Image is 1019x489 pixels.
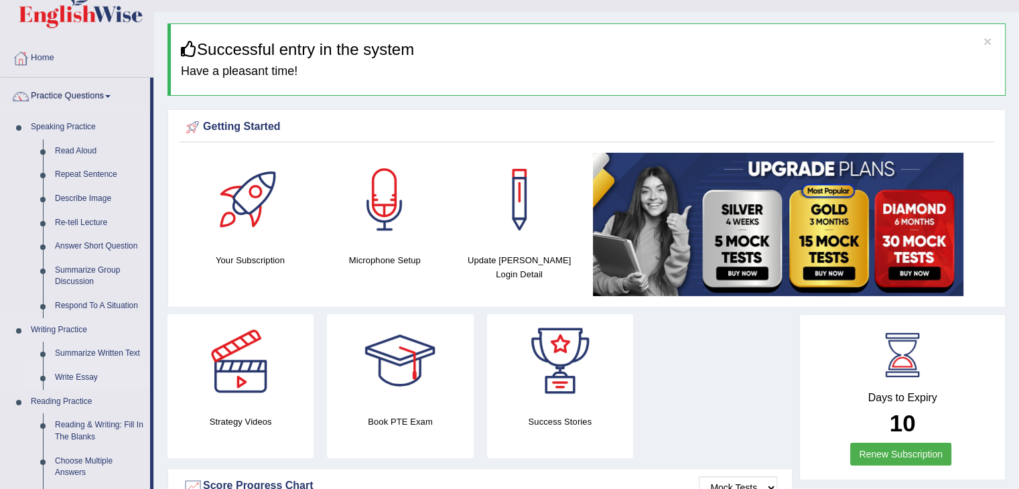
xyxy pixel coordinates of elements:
[49,139,150,163] a: Read Aloud
[181,65,995,78] h4: Have a pleasant time!
[183,117,990,137] div: Getting Started
[49,294,150,318] a: Respond To A Situation
[49,259,150,294] a: Summarize Group Discussion
[487,415,633,429] h4: Success Stories
[190,253,311,267] h4: Your Subscription
[49,234,150,259] a: Answer Short Question
[593,153,963,296] img: small5.jpg
[25,318,150,342] a: Writing Practice
[850,443,951,466] a: Renew Subscription
[49,342,150,366] a: Summarize Written Text
[167,415,314,429] h4: Strategy Videos
[49,187,150,211] a: Describe Image
[459,253,580,281] h4: Update [PERSON_NAME] Login Detail
[25,115,150,139] a: Speaking Practice
[983,34,992,48] button: ×
[49,211,150,235] a: Re-tell Lecture
[25,390,150,414] a: Reading Practice
[1,78,150,111] a: Practice Questions
[49,163,150,187] a: Repeat Sentence
[890,410,916,436] b: 10
[49,449,150,485] a: Choose Multiple Answers
[49,366,150,390] a: Write Essay
[815,392,990,404] h4: Days to Expiry
[1,40,153,73] a: Home
[327,415,473,429] h4: Book PTE Exam
[324,253,446,267] h4: Microphone Setup
[181,41,995,58] h3: Successful entry in the system
[49,413,150,449] a: Reading & Writing: Fill In The Blanks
